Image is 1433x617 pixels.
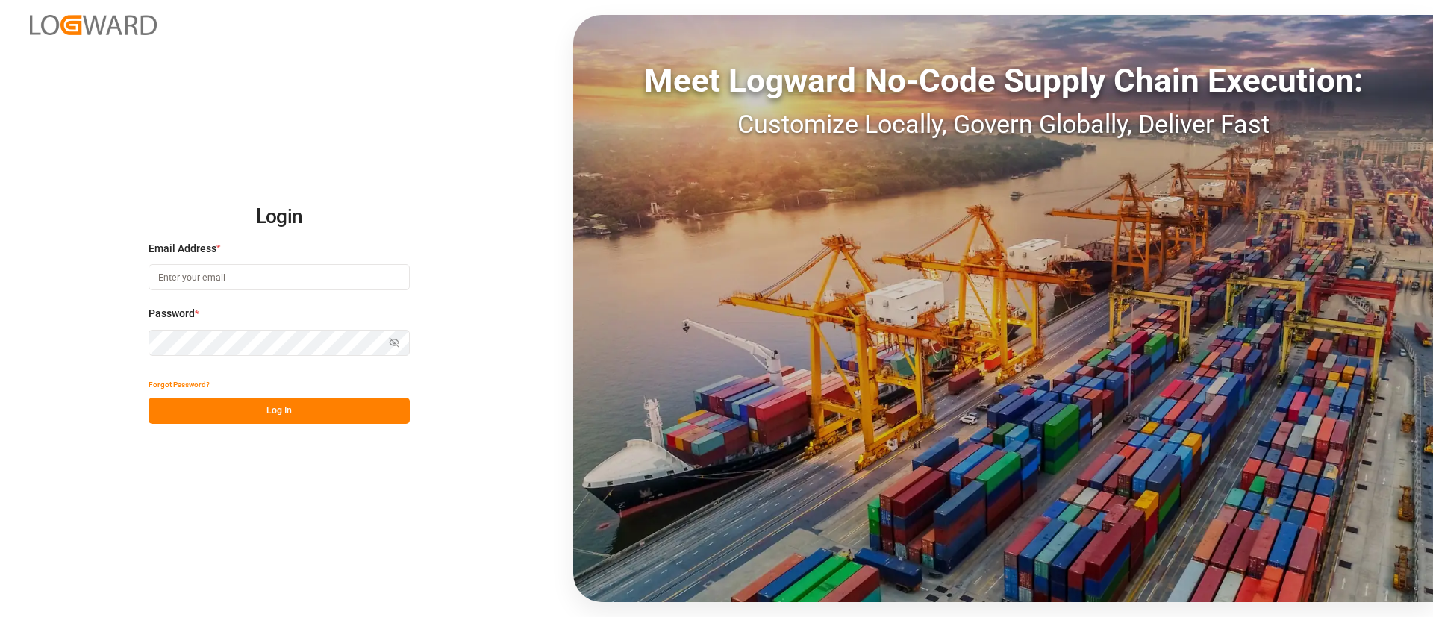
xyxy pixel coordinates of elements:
[573,105,1433,143] div: Customize Locally, Govern Globally, Deliver Fast
[149,306,195,322] span: Password
[149,264,410,290] input: Enter your email
[149,241,216,257] span: Email Address
[149,193,410,241] h2: Login
[573,56,1433,105] div: Meet Logward No-Code Supply Chain Execution:
[149,372,210,398] button: Forgot Password?
[149,398,410,424] button: Log In
[30,15,157,35] img: Logward_new_orange.png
